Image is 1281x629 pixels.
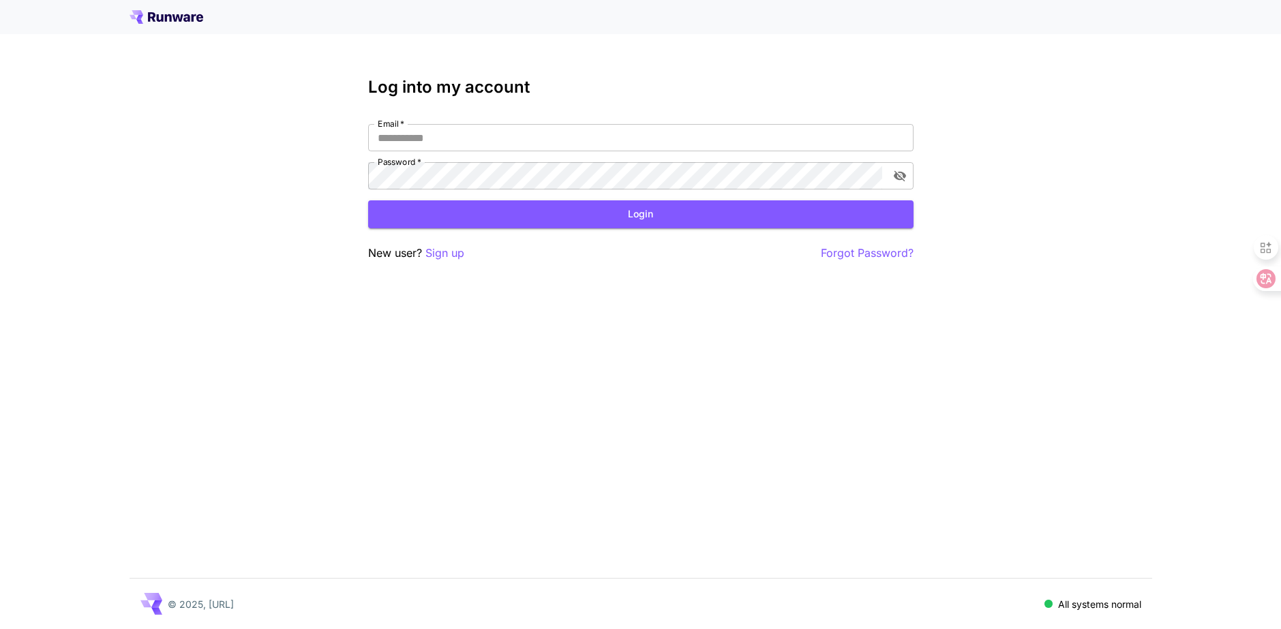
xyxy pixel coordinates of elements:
label: Email [378,118,404,129]
p: All systems normal [1058,597,1141,611]
p: New user? [368,245,464,262]
button: Forgot Password? [821,245,914,262]
button: Sign up [425,245,464,262]
button: Login [368,200,914,228]
button: toggle password visibility [888,164,912,188]
h3: Log into my account [368,78,914,97]
label: Password [378,156,421,168]
p: © 2025, [URL] [168,597,234,611]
